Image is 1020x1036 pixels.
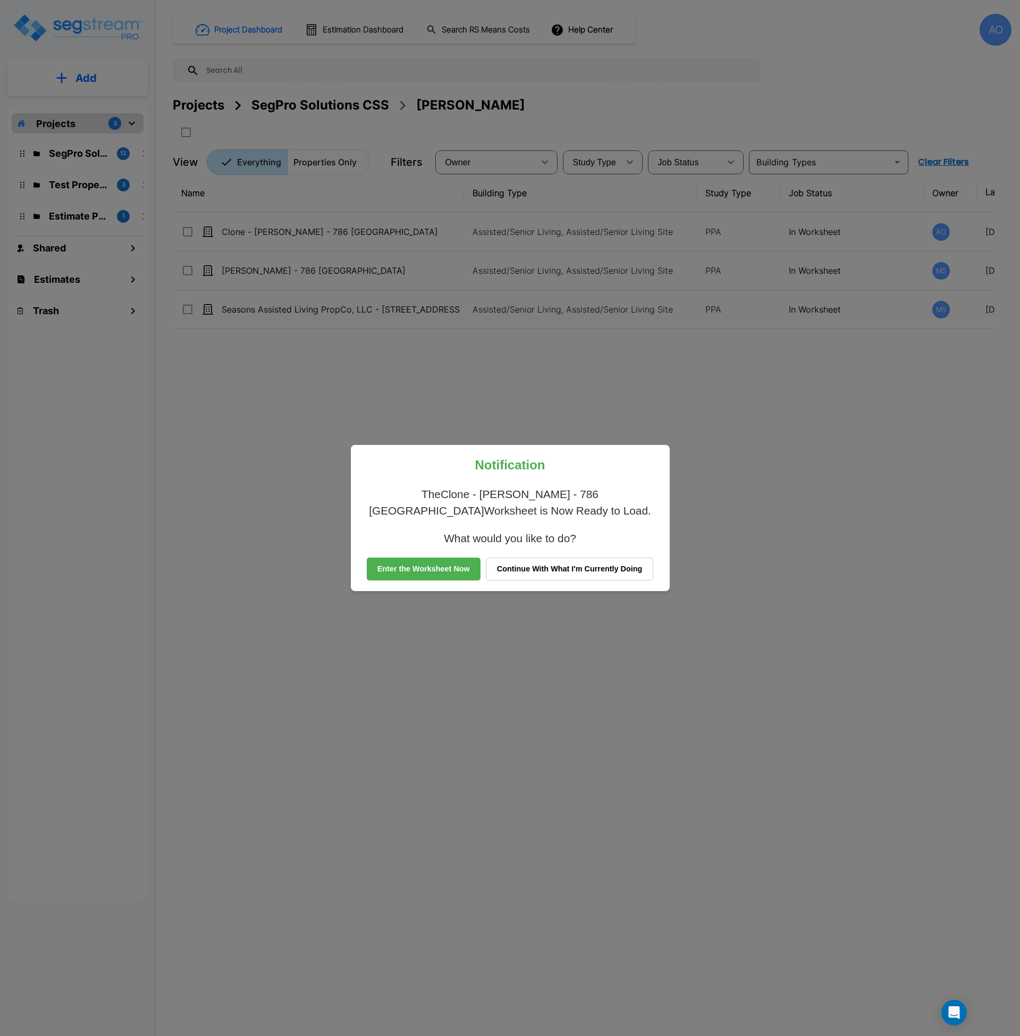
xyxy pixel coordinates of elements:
p: What would you like to do? [361,530,659,546]
span: Clone - [PERSON_NAME] - 786 [GEOGRAPHIC_DATA] [369,488,598,517]
div: Open Intercom Messenger [941,1000,967,1025]
p: The Worksheet is Now Ready to Load. [361,486,659,519]
button: Continue With What I'm Currently Doing [486,558,654,581]
h4: Notification [361,456,659,475]
button: Enter the Worksheet Now [367,558,481,581]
